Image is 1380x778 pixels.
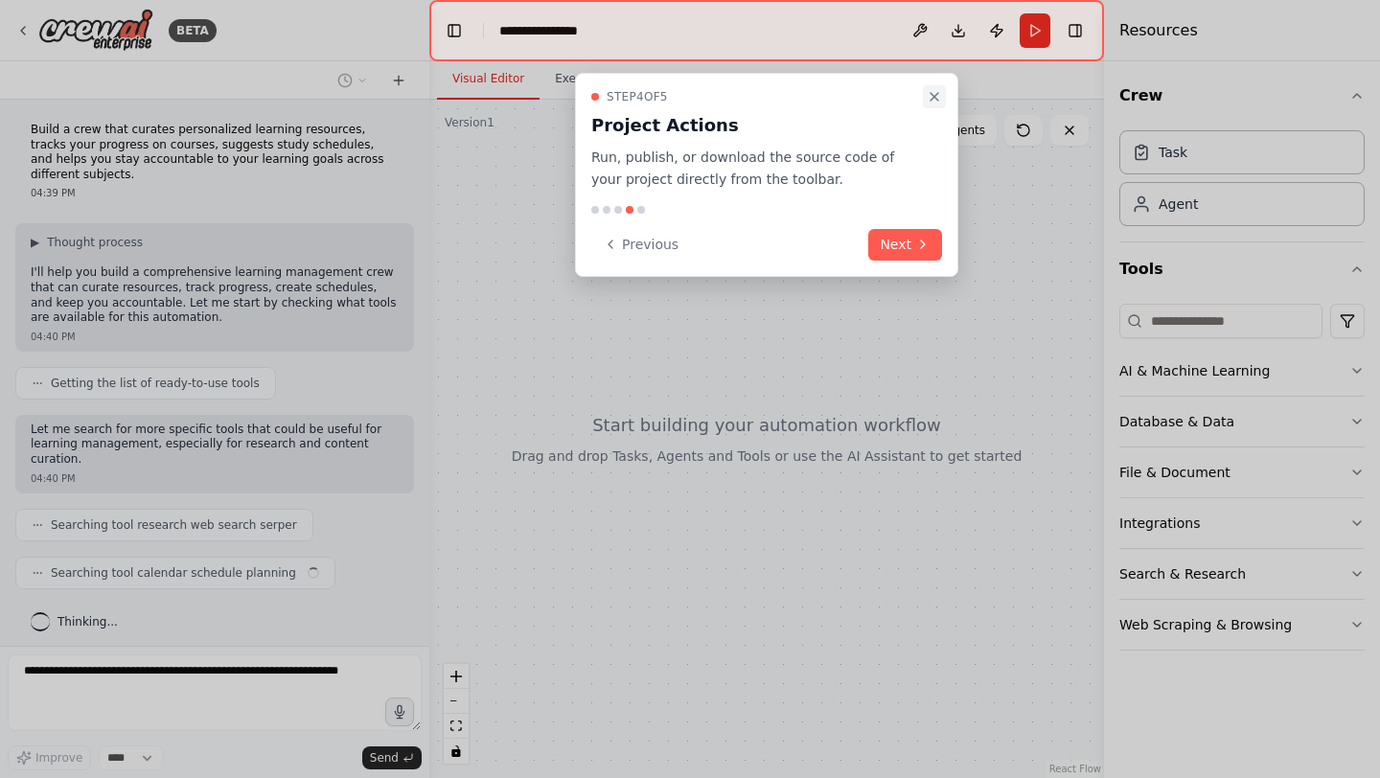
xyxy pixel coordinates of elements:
[607,89,668,104] span: Step 4 of 5
[868,229,942,261] button: Next
[591,147,919,191] p: Run, publish, or download the source code of your project directly from the toolbar.
[441,17,468,44] button: Hide left sidebar
[923,85,946,108] button: Close walkthrough
[591,229,690,261] button: Previous
[591,112,919,139] h3: Project Actions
